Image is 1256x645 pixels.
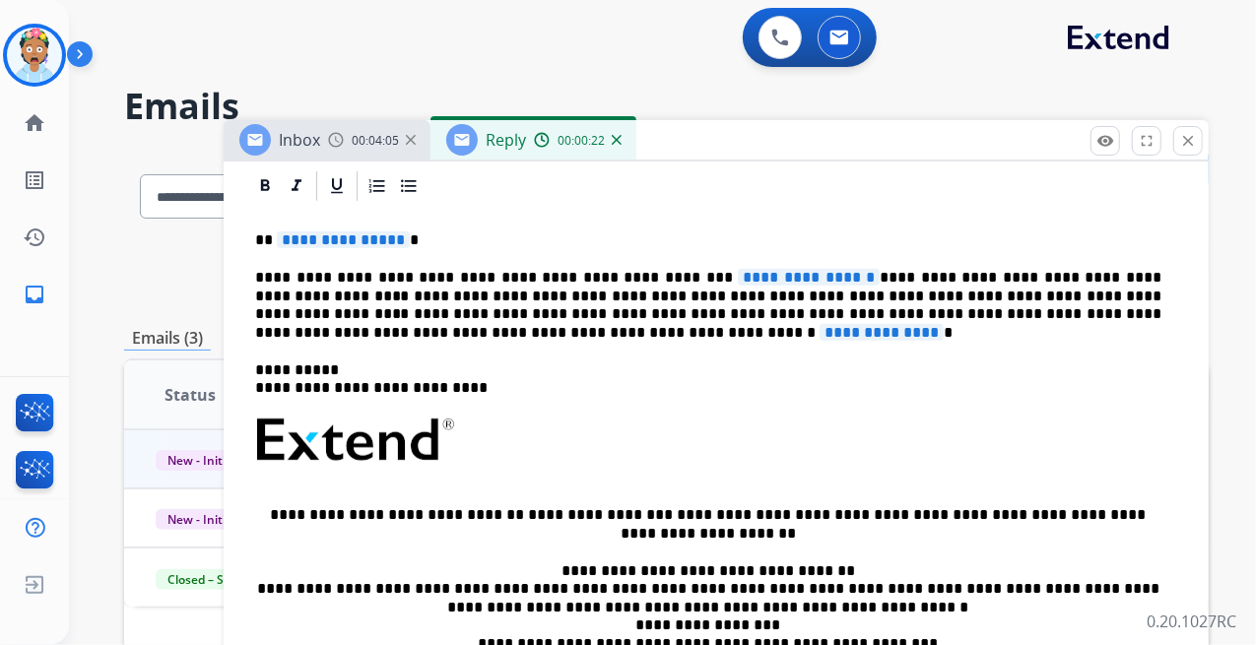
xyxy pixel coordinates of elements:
[394,171,424,201] div: Bullet List
[165,383,216,407] span: Status
[23,111,46,135] mat-icon: home
[124,87,1209,126] h2: Emails
[486,129,526,151] span: Reply
[1147,610,1236,633] p: 0.20.1027RC
[558,133,605,149] span: 00:00:22
[322,171,352,201] div: Underline
[156,569,265,590] span: Closed – Solved
[7,28,62,83] img: avatar
[363,171,392,201] div: Ordered List
[23,226,46,249] mat-icon: history
[156,450,247,471] span: New - Initial
[156,509,247,530] span: New - Initial
[282,171,311,201] div: Italic
[1138,132,1156,150] mat-icon: fullscreen
[250,171,280,201] div: Bold
[352,133,399,149] span: 00:04:05
[279,129,320,151] span: Inbox
[1179,132,1197,150] mat-icon: close
[23,168,46,192] mat-icon: list_alt
[1096,132,1114,150] mat-icon: remove_red_eye
[23,283,46,306] mat-icon: inbox
[124,326,211,351] p: Emails (3)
